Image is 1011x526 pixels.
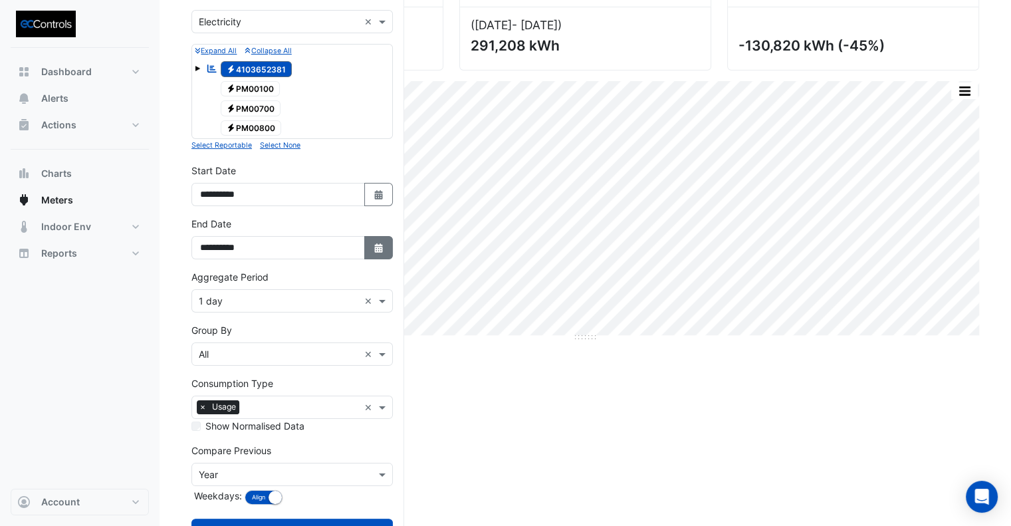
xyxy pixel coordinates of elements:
label: Weekdays: [191,489,242,503]
fa-icon: Select Date [373,189,385,200]
button: Reports [11,240,149,267]
span: PM00100 [221,81,281,97]
button: Expand All [195,45,237,57]
div: 291,208 kWh [471,37,697,54]
span: Dashboard [41,65,92,78]
small: Select Reportable [191,141,252,150]
app-icon: Alerts [17,92,31,105]
button: Alerts [11,85,149,112]
app-icon: Charts [17,167,31,180]
fa-icon: Electricity [226,103,236,113]
div: -130,820 kWh (-45%) [738,37,965,54]
span: PM00700 [221,100,281,116]
fa-icon: Electricity [226,84,236,94]
label: Consumption Type [191,376,273,390]
span: × [197,400,209,414]
span: Clear [364,294,376,308]
button: Indoor Env [11,213,149,240]
label: Start Date [191,164,236,178]
label: Compare Previous [191,444,271,458]
span: 4103652381 [221,61,292,77]
button: Meters [11,187,149,213]
span: Alerts [41,92,68,105]
small: Collapse All [245,47,291,55]
small: Expand All [195,47,237,55]
small: Select None [260,141,300,150]
button: Actions [11,112,149,138]
fa-icon: Reportable [206,63,218,74]
label: Aggregate Period [191,270,269,284]
span: Actions [41,118,76,132]
span: Indoor Env [41,220,91,233]
span: Clear [364,15,376,29]
span: PM00800 [221,120,282,136]
app-icon: Reports [17,247,31,260]
fa-icon: Select Date [373,242,385,253]
button: Select None [260,139,300,151]
span: Usage [209,400,239,414]
app-icon: Dashboard [17,65,31,78]
app-icon: Indoor Env [17,220,31,233]
fa-icon: Electricity [226,64,236,74]
fa-icon: Electricity [226,123,236,133]
button: Charts [11,160,149,187]
button: Select Reportable [191,139,252,151]
span: Meters [41,194,73,207]
label: Group By [191,323,232,337]
span: Clear [364,347,376,361]
span: Clear [364,400,376,414]
span: Charts [41,167,72,180]
app-icon: Actions [17,118,31,132]
button: Dashboard [11,59,149,85]
span: Reports [41,247,77,260]
div: Open Intercom Messenger [966,481,998,513]
span: - [DATE] [512,18,558,32]
button: More Options [951,82,978,99]
button: Account [11,489,149,515]
label: End Date [191,217,231,231]
app-icon: Meters [17,194,31,207]
span: Account [41,495,80,509]
button: Collapse All [245,45,291,57]
img: Company Logo [16,11,76,37]
label: Show Normalised Data [205,419,304,433]
div: ([DATE] ) [471,18,700,32]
